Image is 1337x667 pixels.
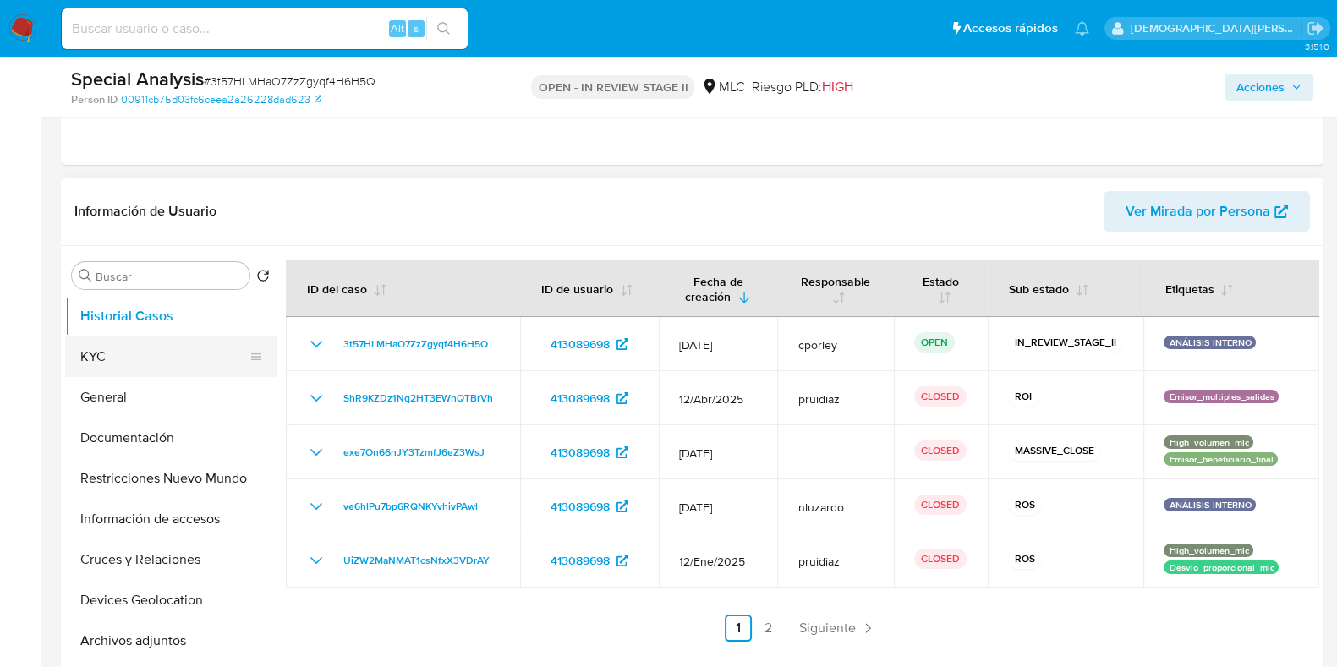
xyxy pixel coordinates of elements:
[65,418,277,458] button: Documentación
[71,92,118,107] b: Person ID
[1075,21,1089,36] a: Notificaciones
[65,458,277,499] button: Restricciones Nuevo Mundo
[1126,191,1270,232] span: Ver Mirada por Persona
[71,65,204,92] b: Special Analysis
[426,17,461,41] button: search-icon
[1225,74,1313,101] button: Acciones
[1104,191,1310,232] button: Ver Mirada por Persona
[391,20,404,36] span: Alt
[1304,40,1329,53] span: 3.151.0
[701,78,744,96] div: MLC
[821,77,852,96] span: HIGH
[65,539,277,580] button: Cruces y Relaciones
[79,269,92,282] button: Buscar
[414,20,419,36] span: s
[96,269,243,284] input: Buscar
[65,580,277,621] button: Devices Geolocation
[963,19,1058,37] span: Accesos rápidos
[62,18,468,40] input: Buscar usuario o caso...
[1236,74,1285,101] span: Acciones
[531,75,694,99] p: OPEN - IN REVIEW STAGE II
[751,78,852,96] span: Riesgo PLD:
[65,499,277,539] button: Información de accesos
[65,621,277,661] button: Archivos adjuntos
[65,336,263,377] button: KYC
[121,92,321,107] a: 00911cb75d03fc6ceea2a26228dad623
[74,203,216,220] h1: Información de Usuario
[65,377,277,418] button: General
[256,269,270,287] button: Volver al orden por defecto
[1131,20,1301,36] p: cristian.porley@mercadolibre.com
[204,73,375,90] span: # 3t57HLMHaO7ZzZgyqf4H6H5Q
[65,296,277,336] button: Historial Casos
[1307,19,1324,37] a: Salir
